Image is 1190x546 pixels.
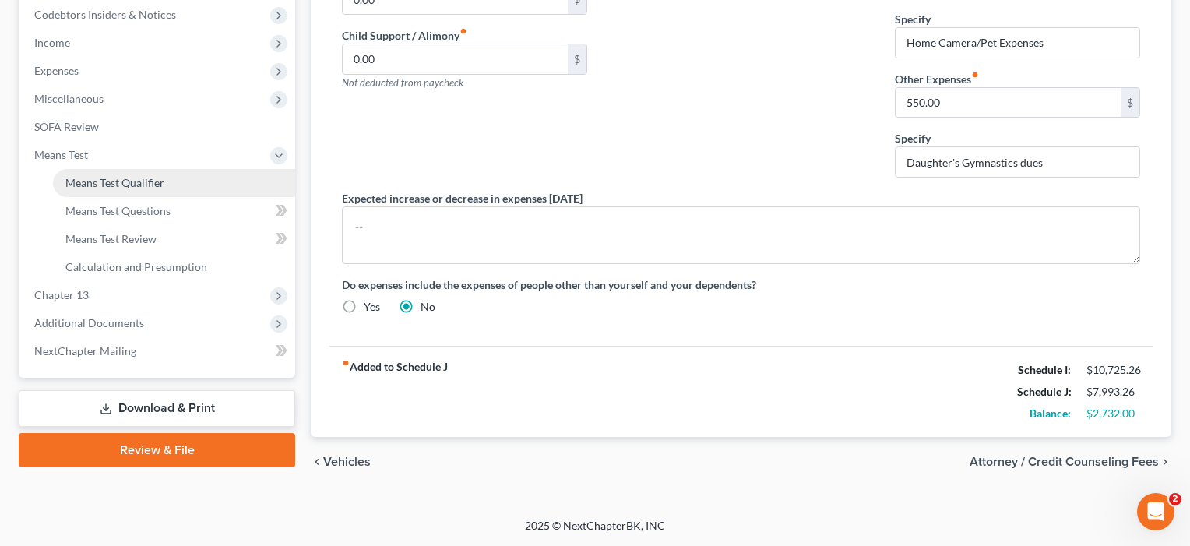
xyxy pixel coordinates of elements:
[1159,456,1171,468] i: chevron_right
[34,64,79,77] span: Expenses
[568,44,586,74] div: $
[34,344,136,358] span: NextChapter Mailing
[34,8,176,21] span: Codebtors Insiders & Notices
[896,88,1121,118] input: --
[65,204,171,217] span: Means Test Questions
[895,130,931,146] label: Specify
[342,277,1140,293] label: Do expenses include the expenses of people other than yourself and your dependents?
[970,456,1159,468] span: Attorney / Credit Counseling Fees
[896,28,1139,58] input: Specify...
[895,11,931,27] label: Specify
[1169,493,1181,505] span: 2
[970,456,1171,468] button: Attorney / Credit Counseling Fees chevron_right
[895,71,979,87] label: Other Expenses
[34,92,104,105] span: Miscellaneous
[1086,362,1140,378] div: $10,725.26
[19,390,295,427] a: Download & Print
[1086,384,1140,400] div: $7,993.26
[34,148,88,161] span: Means Test
[53,225,295,253] a: Means Test Review
[53,253,295,281] a: Calculation and Presumption
[342,359,448,424] strong: Added to Schedule J
[22,113,295,141] a: SOFA Review
[65,232,157,245] span: Means Test Review
[1086,406,1140,421] div: $2,732.00
[1018,363,1071,376] strong: Schedule I:
[34,316,144,329] span: Additional Documents
[34,288,89,301] span: Chapter 13
[1121,88,1139,118] div: $
[22,337,295,365] a: NextChapter Mailing
[65,260,207,273] span: Calculation and Presumption
[323,456,371,468] span: Vehicles
[342,359,350,367] i: fiber_manual_record
[1137,493,1174,530] iframe: Intercom live chat
[1030,407,1071,420] strong: Balance:
[19,433,295,467] a: Review & File
[34,36,70,49] span: Income
[342,27,467,44] label: Child Support / Alimony
[364,299,380,315] label: Yes
[151,518,1039,546] div: 2025 © NextChapterBK, INC
[459,27,467,35] i: fiber_manual_record
[53,197,295,225] a: Means Test Questions
[53,169,295,197] a: Means Test Qualifier
[65,176,164,189] span: Means Test Qualifier
[342,76,463,89] span: Not deducted from paycheck
[34,120,99,133] span: SOFA Review
[896,147,1139,177] input: Specify...
[1017,385,1072,398] strong: Schedule J:
[421,299,435,315] label: No
[343,44,568,74] input: --
[311,456,371,468] button: chevron_left Vehicles
[311,456,323,468] i: chevron_left
[342,190,583,206] label: Expected increase or decrease in expenses [DATE]
[971,71,979,79] i: fiber_manual_record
